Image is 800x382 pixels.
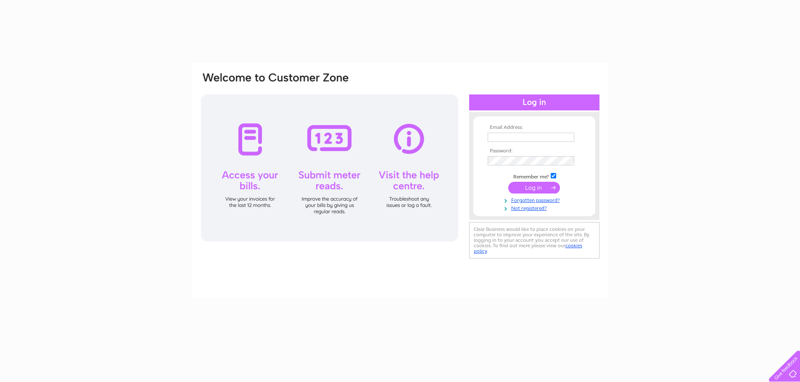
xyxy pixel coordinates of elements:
th: Email Address: [486,125,583,131]
th: Password: [486,148,583,154]
a: Not registered? [488,204,583,212]
a: cookies policy [474,243,582,254]
div: Clear Business would like to place cookies on your computer to improve your experience of the sit... [469,222,599,259]
td: Remember me? [486,172,583,180]
a: Forgotten password? [488,196,583,204]
input: Submit [508,182,560,194]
